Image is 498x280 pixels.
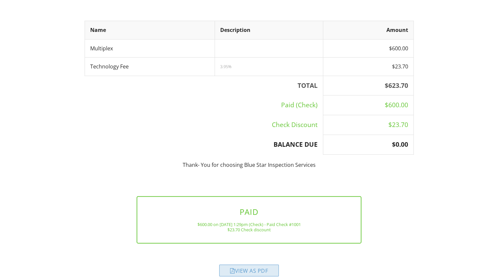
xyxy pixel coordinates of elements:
[85,115,323,135] td: Check Discount
[148,227,350,232] div: $23.70 Check discount
[85,39,215,57] td: Multiplex
[323,115,413,135] td: $23.70
[85,21,215,39] th: Name
[85,95,323,115] td: Paid (Check)
[220,64,318,69] div: 3.95%
[323,58,413,76] td: $23.70
[219,265,279,276] div: View as PDF
[85,58,215,76] td: Technology Fee
[148,222,350,227] div: $600.00 on [DATE] 1:29pm (Check) - Paid Check #1001
[148,207,350,216] h3: PAID
[85,135,323,155] th: BALANCE DUE
[323,76,413,95] th: $623.70
[215,21,323,39] th: Description
[219,269,279,276] a: View as PDF
[85,161,414,168] p: Thank- You for choosing Blue Star Inspection Services
[323,135,413,155] th: $0.00
[323,21,413,39] th: Amount
[323,39,413,57] td: $600.00
[323,95,413,115] td: $600.00
[85,76,323,95] th: TOTAL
